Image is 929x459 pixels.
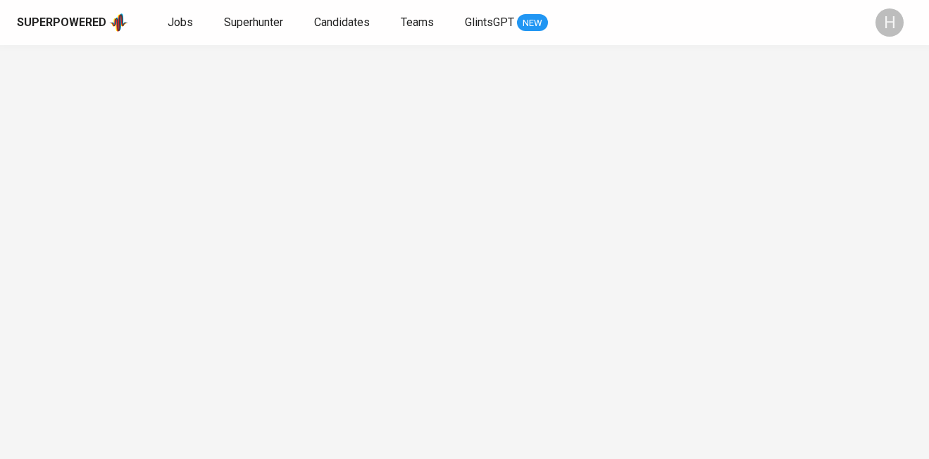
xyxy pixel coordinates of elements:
span: Candidates [314,16,370,29]
span: Teams [401,16,434,29]
div: H [875,8,904,37]
a: Superpoweredapp logo [17,12,128,33]
a: Jobs [168,14,196,32]
a: Candidates [314,14,373,32]
div: Superpowered [17,15,106,31]
span: GlintsGPT [465,16,514,29]
span: Superhunter [224,16,283,29]
a: GlintsGPT NEW [465,14,548,32]
a: Superhunter [224,14,286,32]
span: Jobs [168,16,193,29]
a: Teams [401,14,437,32]
span: NEW [517,16,548,30]
img: app logo [109,12,128,33]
